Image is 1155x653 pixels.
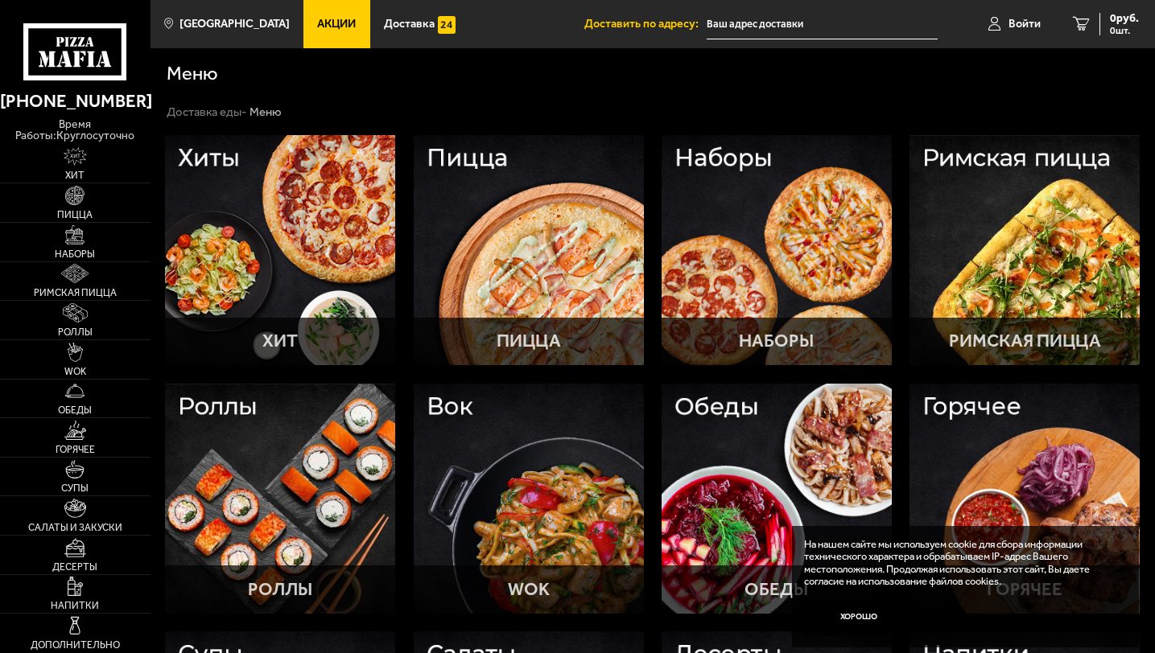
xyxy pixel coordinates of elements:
[662,384,892,614] a: ОбедыОбеды
[804,538,1117,588] p: На нашем сайте мы используем cookie для сбора информации технического характера и обрабатываем IP...
[31,640,120,650] span: Дополнительно
[167,105,247,119] a: Доставка еды-
[28,523,122,532] span: Салаты и закуски
[250,105,282,120] div: Меню
[707,10,938,39] input: Ваш адрес доставки
[51,601,99,610] span: Напитки
[34,288,117,298] span: Римская пицца
[739,332,814,350] p: Наборы
[910,135,1140,365] a: Римская пиццаРимская пицца
[662,135,892,365] a: НаборыНаборы
[55,249,95,259] span: Наборы
[64,367,86,376] span: WOK
[1009,18,1041,30] span: Войти
[262,332,298,350] p: Хит
[179,18,290,30] span: [GEOGRAPHIC_DATA]
[1110,13,1139,24] span: 0 руб.
[910,384,1140,614] a: ГорячееГорячее
[508,581,550,598] p: WOK
[438,16,456,34] img: 15daf4d41897b9f0e9f617042186c801.svg
[317,18,356,30] span: Акции
[165,384,395,614] a: РоллыРоллы
[414,384,644,614] a: WOKWOK
[804,599,913,635] button: Хорошо
[584,18,707,30] span: Доставить по адресу:
[1110,26,1139,35] span: 0 шт.
[248,581,312,598] p: Роллы
[165,135,395,365] a: ХитХит
[949,332,1101,350] p: Римская пицца
[61,483,89,493] span: Супы
[167,64,218,84] h1: Меню
[384,18,435,30] span: Доставка
[52,562,97,572] span: Десерты
[58,327,93,337] span: Роллы
[65,170,85,180] span: Хит
[414,135,644,365] a: ПиццаПицца
[497,332,561,350] p: Пицца
[56,445,95,454] span: Горячее
[58,405,92,415] span: Обеды
[57,210,93,220] span: Пицца
[745,581,808,598] p: Обеды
